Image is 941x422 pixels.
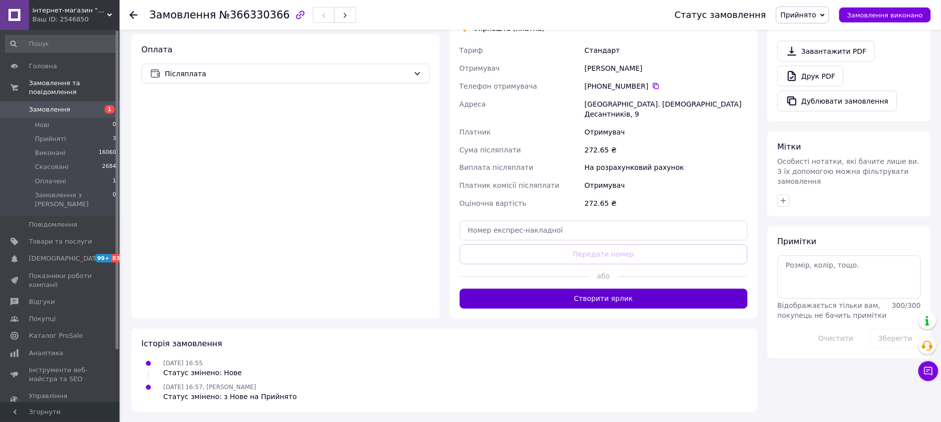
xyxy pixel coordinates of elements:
[130,10,137,20] div: Повернутися назад
[29,297,55,306] span: Відгуки
[29,62,57,71] span: Головна
[460,164,534,172] span: Виплата післяплати
[29,392,92,410] span: Управління сайтом
[29,105,70,114] span: Замовлення
[29,254,103,263] span: [DEMOGRAPHIC_DATA]
[35,135,66,143] span: Прийняті
[29,79,120,97] span: Замовлення та повідомлення
[111,254,123,263] span: 83
[778,66,844,87] a: Друк PDF
[141,45,172,54] span: Оплата
[585,81,748,91] div: [PHONE_NUMBER]
[583,195,750,213] div: 272.65 ₴
[165,68,409,79] span: Післяплата
[778,302,887,320] span: Відображається тільки вам, покупець не бачить примітки
[149,9,216,21] span: Замовлення
[29,366,92,384] span: Інструменти веб-майстра та SEO
[113,191,116,209] span: 0
[460,289,748,309] button: Створити ярлик
[99,148,116,157] span: 16060
[460,82,538,90] span: Телефон отримувача
[141,339,222,349] span: Історія замовлення
[583,41,750,59] div: Стандарт
[102,162,116,171] span: 2684
[5,35,117,53] input: Пошук
[847,11,923,19] span: Замовлення виконано
[583,177,750,195] div: Отримувач
[35,191,113,209] span: Замовлення з [PERSON_NAME]
[35,162,69,171] span: Скасовані
[460,64,500,72] span: Отримувач
[583,95,750,123] div: [GEOGRAPHIC_DATA]. [DEMOGRAPHIC_DATA] Десантників, 9
[778,158,920,186] span: Особисті нотатки, які бачите лише ви. З їх допомогою можна фільтрувати замовлення
[892,302,921,310] span: 300 / 300
[163,368,242,378] div: Статус змінено: Нове
[29,314,56,323] span: Покупці
[95,254,111,263] span: 99+
[29,272,92,289] span: Показники роботи компанії
[778,91,897,112] button: Дублювати замовлення
[113,121,116,130] span: 0
[32,15,120,24] div: Ваш ID: 2546850
[460,221,748,241] input: Номер експрес-накладної
[113,177,116,186] span: 1
[460,182,560,190] span: Платник комісії післяплати
[778,237,816,247] span: Примітки
[778,142,802,151] span: Мітки
[460,128,491,136] span: Платник
[583,59,750,77] div: [PERSON_NAME]
[675,10,767,20] div: Статус замовлення
[219,9,290,21] span: №366330366
[35,121,49,130] span: Нові
[163,392,297,402] div: Статус змінено: з Нове на Прийнято
[583,141,750,159] div: 272.65 ₴
[589,272,618,281] span: або
[29,331,83,340] span: Каталог ProSale
[29,220,77,229] span: Повідомлення
[839,7,931,22] button: Замовлення виконано
[781,11,816,19] span: Прийнято
[29,237,92,246] span: Товари та послуги
[113,135,116,143] span: 3
[583,159,750,177] div: На розрахунковий рахунок
[460,200,527,208] span: Оціночна вартість
[105,105,115,114] span: 1
[460,146,522,154] span: Сума післяплати
[460,46,483,54] span: Тариф
[29,349,63,358] span: Аналітика
[583,123,750,141] div: Отримувач
[460,100,486,108] span: Адреса
[163,384,256,391] span: [DATE] 16:57, [PERSON_NAME]
[919,361,939,381] button: Чат з покупцем
[163,360,203,367] span: [DATE] 16:55
[35,148,66,157] span: Виконані
[35,177,66,186] span: Оплачені
[32,6,107,15] span: інтернет-магазин "тріА"
[778,41,875,62] a: Завантажити PDF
